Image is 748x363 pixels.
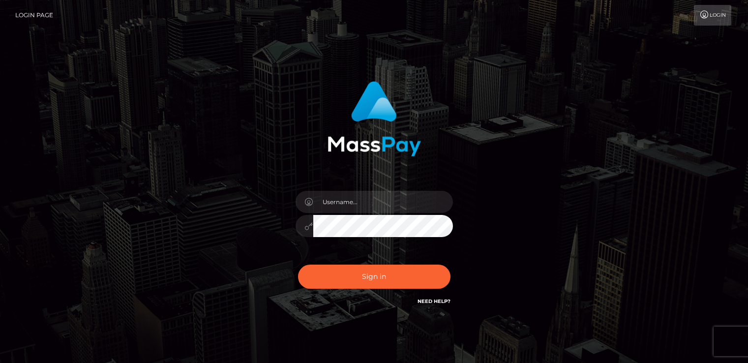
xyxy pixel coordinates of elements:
a: Login Page [15,5,53,26]
img: MassPay Login [328,81,421,156]
a: Login [694,5,731,26]
button: Sign in [298,265,450,289]
a: Need Help? [418,298,450,304]
input: Username... [313,191,453,213]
